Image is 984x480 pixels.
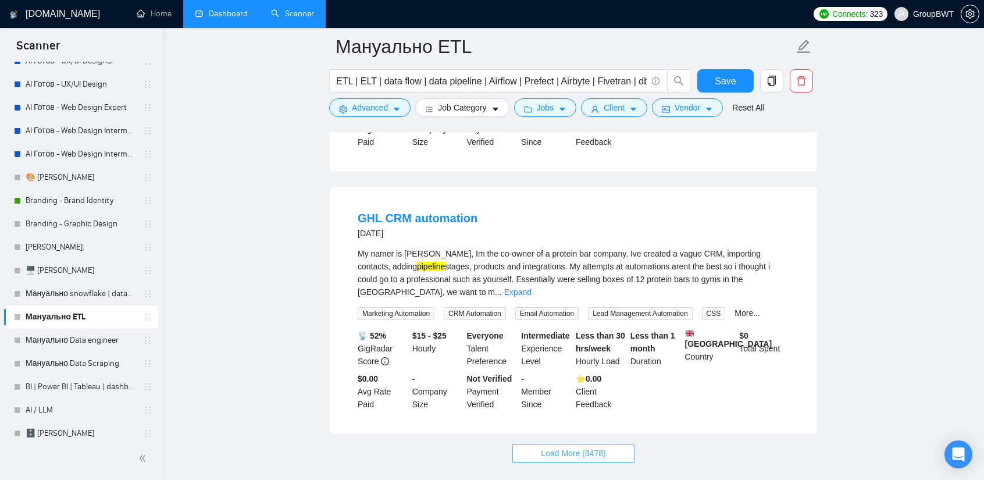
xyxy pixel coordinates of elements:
span: holder [143,196,152,205]
b: $0.00 [358,374,378,383]
div: Duration [628,329,683,368]
span: holder [143,103,152,112]
a: Мануально ETL [26,305,136,329]
a: 🎨 [PERSON_NAME] [26,166,136,189]
span: caret-down [558,105,566,113]
div: Experience Level [519,329,573,368]
span: Save [715,74,736,88]
button: userClientcaret-down [581,98,647,117]
div: My namer is [PERSON_NAME], Im the co-owner of a protein bar company. Ive created a vague CRM, imp... [358,247,789,298]
span: Scanner [7,37,69,62]
a: homeHome [137,9,172,19]
span: CSS [702,307,726,320]
a: 🖥️ [PERSON_NAME] [26,259,136,282]
span: caret-down [629,105,637,113]
a: dashboardDashboard [195,9,248,19]
a: AI Готов - Web Design Intermediate минус Development [26,143,136,166]
span: Email Automation [515,307,579,320]
div: GigRadar Score [355,329,410,368]
b: $15 - $25 [412,331,447,340]
a: Мануально Data engineer [26,329,136,352]
div: Open Intercom Messenger [944,440,972,468]
b: Everyone [467,331,504,340]
button: copy [760,69,783,93]
button: barsJob Categorycaret-down [415,98,509,117]
span: holder [143,359,152,368]
a: Мануально snowflake | databricks [26,282,136,305]
img: 🇬🇧 [686,329,694,337]
a: setting [961,9,979,19]
span: setting [339,105,347,113]
a: Branding - Graphic Design [26,212,136,236]
a: Expand [504,287,532,297]
span: ... [495,287,502,297]
span: info-circle [381,357,389,365]
img: logo [10,5,18,24]
a: GHL CRM automation [358,212,477,225]
b: ⭐️ 0.00 [576,374,601,383]
a: AI / LLM [26,399,136,422]
button: folderJobscaret-down [514,98,577,117]
div: Payment Verified [465,372,519,411]
span: info-circle [652,77,659,85]
span: copy [761,76,783,86]
a: Мануально Data Scraping [26,352,136,375]
span: holder [143,382,152,392]
span: folder [524,105,532,113]
b: Less than 1 month [630,331,675,353]
span: edit [796,39,811,54]
div: Talent Preference [465,329,519,368]
span: double-left [138,453,150,464]
div: Avg Rate Paid [355,372,410,411]
a: Branding - Brand Identity [26,189,136,212]
span: delete [790,76,812,86]
span: holder [143,243,152,252]
span: CRM Automation [444,307,506,320]
a: AI Готов - Web Design Intermediate минус Developer [26,119,136,143]
span: holder [143,312,152,322]
b: 📡 52% [358,331,386,340]
a: More... [735,308,760,318]
div: Country [683,329,737,368]
span: caret-down [705,105,713,113]
div: Total Spent [737,329,792,368]
span: Vendor [675,101,700,114]
span: holder [143,150,152,159]
span: caret-down [491,105,500,113]
span: 323 [870,8,883,20]
span: Client [604,101,625,114]
a: searchScanner [271,9,314,19]
span: holder [143,289,152,298]
span: holder [143,429,152,438]
span: Load More (8478) [541,447,605,460]
a: [PERSON_NAME]. [26,236,136,259]
span: holder [143,80,152,89]
span: caret-down [393,105,401,113]
a: AI Готов - Web Design Expert [26,96,136,119]
b: - [412,374,415,383]
b: $ 0 [739,331,748,340]
div: Company Size [410,372,465,411]
input: Scanner name... [336,32,794,61]
b: - [521,374,524,383]
span: Lead Management Automation [588,307,692,320]
a: Reset All [732,101,764,114]
b: [GEOGRAPHIC_DATA] [685,329,772,349]
b: Less than 30 hrs/week [576,331,625,353]
span: Marketing Automation [358,307,434,320]
span: idcard [662,105,670,113]
mark: pipeline [417,262,445,271]
span: bars [425,105,433,113]
span: user [591,105,599,113]
button: idcardVendorcaret-down [652,98,723,117]
span: holder [143,126,152,136]
span: holder [143,266,152,275]
span: holder [143,336,152,345]
span: holder [143,219,152,229]
span: holder [143,406,152,415]
span: Connects: [832,8,867,20]
span: Job Category [438,101,486,114]
input: Search Freelance Jobs... [336,74,647,88]
button: settingAdvancedcaret-down [329,98,411,117]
